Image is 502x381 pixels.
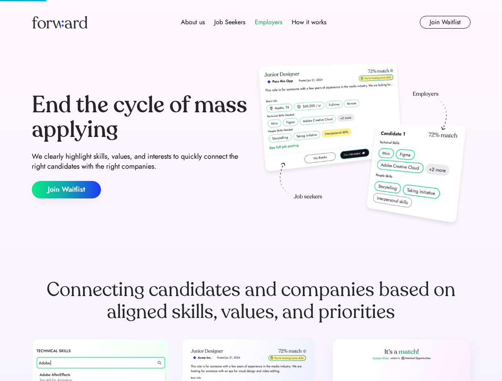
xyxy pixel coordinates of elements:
[420,16,471,29] button: Join Waitlist
[32,181,101,198] button: Join Waitlist
[292,17,326,27] div: How it works
[181,17,205,27] div: About us
[32,279,471,323] div: Connecting candidates and companies based on aligned skills, values, and priorities
[32,16,87,29] img: Forward logo
[32,93,248,142] div: End the cycle of mass applying
[32,152,248,171] div: We clearly highlight skills, values, and interests to quickly connect the right candidates with t...
[214,17,245,27] div: Job Seekers
[254,60,471,231] img: hero-image.png
[255,17,282,27] div: Employers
